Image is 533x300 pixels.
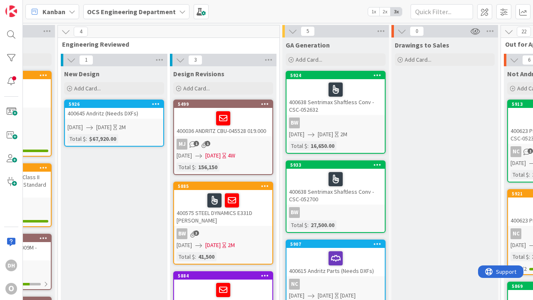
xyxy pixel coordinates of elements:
div: 156,150 [196,162,219,172]
span: [DATE] [205,151,221,160]
div: BW [289,117,300,128]
div: 2M [228,241,235,250]
div: 5924 [286,72,385,79]
div: 400575 STEEL DYNAMICS E331D [PERSON_NAME] [174,190,272,226]
div: BW [286,117,385,128]
span: GA Generation [286,41,330,49]
div: 5884 [174,272,272,280]
div: Total $ [511,170,529,179]
div: DH [5,260,17,271]
span: 1 [194,141,199,146]
span: 3x [391,7,402,16]
span: 2x [379,7,391,16]
span: Engineering Reviewed [62,40,269,48]
div: BW [174,228,272,239]
span: Support [18,1,38,11]
span: [DATE] [96,123,112,132]
div: O [5,283,17,295]
span: [DATE] [205,241,221,250]
div: NC [511,228,521,239]
div: 5499 [178,101,272,107]
div: 5907400615 Andritz Parts (Needs DXFs) [286,240,385,276]
span: : [86,134,87,143]
input: Quick Filter... [411,4,473,19]
div: 5926400645 Andritz (Needs DXFs) [65,100,163,119]
div: Total $ [67,134,86,143]
div: NC [289,279,300,290]
div: 5933 [290,162,385,168]
div: NC [511,146,521,157]
div: BW [289,207,300,218]
div: 5885400575 STEEL DYNAMICS E331D [PERSON_NAME] [174,182,272,226]
span: [DATE] [289,291,304,300]
div: 5907 [286,240,385,248]
span: New Design [64,70,100,78]
div: 5926 [65,100,163,108]
span: Add Card... [183,85,210,92]
span: Kanban [42,7,65,17]
div: 5499400036 ANDRITZ CBU-045528 019.000 [174,100,272,136]
div: 5924 [290,72,385,78]
div: 5885 [178,183,272,189]
span: Design Revisions [173,70,224,78]
div: 5933 [286,161,385,169]
div: [DATE] [340,291,356,300]
div: 400036 ANDRITZ CBU-045528 019.000 [174,108,272,136]
img: Visit kanbanzone.com [5,5,17,17]
span: [DATE] [511,241,526,250]
div: Total $ [511,252,529,261]
span: : [307,220,309,230]
span: : [529,170,530,179]
div: 400615 Andritz Parts (Needs DXFs) [286,248,385,276]
div: 2M [340,130,347,139]
div: 400638 Sentrimax Shaftless Conv - CSC-052700 [286,169,385,205]
div: MJ [177,139,187,150]
div: BW [177,228,187,239]
span: [DATE] [177,151,192,160]
span: 22 [517,27,531,37]
div: Total $ [289,141,307,150]
div: 4W [228,151,235,160]
div: 5924400638 Sentrimax Shaftless Conv - CSC-052632 [286,72,385,115]
span: 3 [194,230,199,236]
span: Add Card... [405,56,431,63]
div: 5885 [174,182,272,190]
span: [DATE] [318,291,333,300]
div: Total $ [289,220,307,230]
div: Total $ [177,162,195,172]
span: [DATE] [318,130,333,139]
span: : [195,162,196,172]
span: 0 [410,26,424,36]
span: Drawings to Sales [395,41,449,49]
span: [DATE] [177,241,192,250]
span: 3 [188,55,202,65]
div: 2M [119,123,126,132]
span: 4 [74,27,88,37]
div: NC [286,279,385,290]
div: 400645 Andritz (Needs DXFs) [65,108,163,119]
div: 27,500.00 [309,220,336,230]
div: 5499 [174,100,272,108]
span: [DATE] [67,123,83,132]
span: 1 [205,141,210,146]
span: 2/2 [519,265,527,273]
b: OCS Engineering Department [87,7,176,16]
span: [DATE] [511,159,526,167]
span: 1 [528,148,533,154]
div: 16,650.00 [309,141,336,150]
span: : [307,141,309,150]
div: 5933400638 Sentrimax Shaftless Conv - CSC-052700 [286,161,385,205]
div: Total $ [177,252,195,261]
div: MJ [174,139,272,150]
div: $67,920.00 [87,134,118,143]
span: Add Card... [74,85,101,92]
div: 41,500 [196,252,217,261]
span: [DATE] [289,130,304,139]
div: 400638 Sentrimax Shaftless Conv - CSC-052632 [286,79,385,115]
span: Add Card... [296,56,322,63]
div: 5926 [69,101,163,107]
span: 5 [301,26,315,36]
span: 1x [368,7,379,16]
div: BW [286,207,385,218]
span: : [195,252,196,261]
